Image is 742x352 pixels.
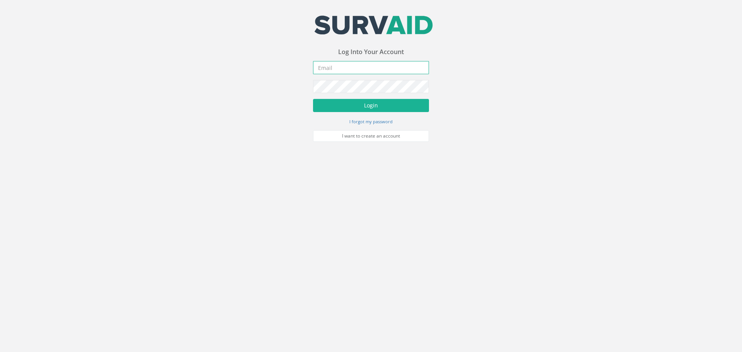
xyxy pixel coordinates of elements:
a: I forgot my password [349,118,393,125]
input: Email [313,61,429,74]
small: I forgot my password [349,119,393,124]
a: I want to create an account [313,130,429,142]
h3: Log Into Your Account [313,49,429,56]
button: Login [313,99,429,112]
